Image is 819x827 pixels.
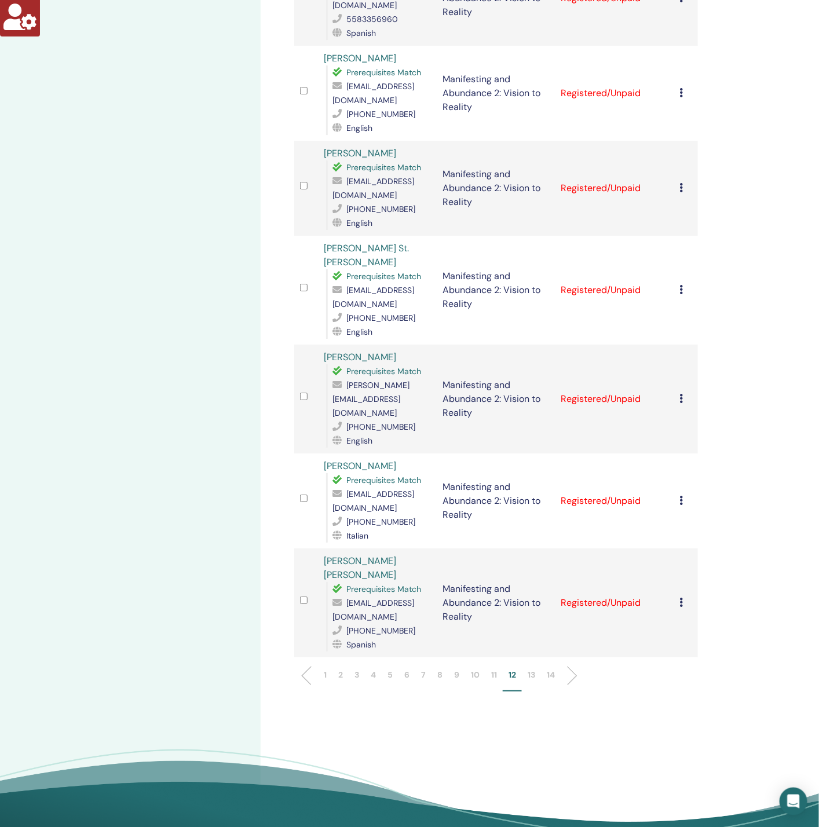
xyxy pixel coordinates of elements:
[324,351,396,363] a: [PERSON_NAME]
[346,162,421,173] span: Prerequisites Match
[346,313,415,323] span: [PHONE_NUMBER]
[346,327,372,337] span: English
[509,669,516,681] p: 12
[332,81,414,105] span: [EMAIL_ADDRESS][DOMAIN_NAME]
[324,52,396,64] a: [PERSON_NAME]
[338,669,343,681] p: 2
[437,141,555,236] td: Manifesting and Abundance 2: Vision to Reality
[437,669,443,681] p: 8
[404,669,409,681] p: 6
[780,788,807,815] div: Open Intercom Messenger
[346,475,421,485] span: Prerequisites Match
[471,669,480,681] p: 10
[454,669,459,681] p: 9
[346,218,372,228] span: English
[437,345,555,453] td: Manifesting and Abundance 2: Vision to Reality
[346,67,421,78] span: Prerequisites Match
[346,271,421,281] span: Prerequisites Match
[324,669,327,681] p: 1
[346,436,372,446] span: English
[354,669,359,681] p: 3
[346,625,415,636] span: [PHONE_NUMBER]
[332,489,414,513] span: [EMAIL_ADDRESS][DOMAIN_NAME]
[371,669,376,681] p: 4
[437,548,555,657] td: Manifesting and Abundance 2: Vision to Reality
[324,242,409,268] a: [PERSON_NAME] St. [PERSON_NAME]
[421,669,426,681] p: 7
[387,669,393,681] p: 5
[437,46,555,141] td: Manifesting and Abundance 2: Vision to Reality
[332,380,409,418] span: [PERSON_NAME][EMAIL_ADDRESS][DOMAIN_NAME]
[346,639,376,650] span: Spanish
[332,598,414,622] span: [EMAIL_ADDRESS][DOMAIN_NAME]
[346,517,415,527] span: [PHONE_NUMBER]
[324,147,396,159] a: [PERSON_NAME]
[346,422,415,432] span: [PHONE_NUMBER]
[346,123,372,133] span: English
[324,460,396,472] a: [PERSON_NAME]
[547,669,555,681] p: 14
[346,14,398,24] span: 5583356960
[332,285,414,309] span: [EMAIL_ADDRESS][DOMAIN_NAME]
[346,530,368,541] span: Italian
[332,176,414,200] span: [EMAIL_ADDRESS][DOMAIN_NAME]
[437,236,555,345] td: Manifesting and Abundance 2: Vision to Reality
[324,555,396,581] a: [PERSON_NAME] [PERSON_NAME]
[491,669,497,681] p: 11
[346,204,415,214] span: [PHONE_NUMBER]
[346,28,376,38] span: Spanish
[346,366,421,376] span: Prerequisites Match
[346,109,415,119] span: [PHONE_NUMBER]
[528,669,535,681] p: 13
[346,584,421,594] span: Prerequisites Match
[437,453,555,548] td: Manifesting and Abundance 2: Vision to Reality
